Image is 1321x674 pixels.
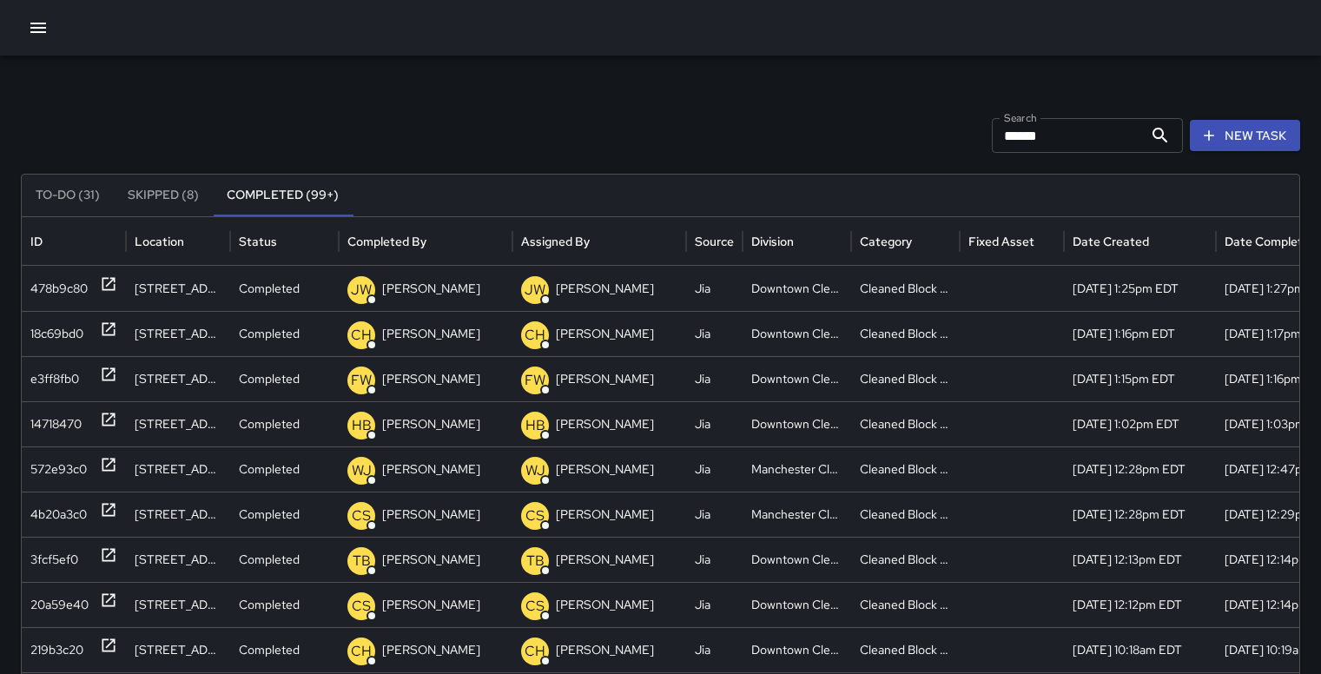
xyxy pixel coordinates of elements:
[239,447,300,492] p: Completed
[743,401,851,446] div: Downtown Cleaning
[126,582,230,627] div: 118 North 2nd Street
[382,402,480,446] p: [PERSON_NAME]
[126,537,230,582] div: 122 East Grace Street
[382,312,480,356] p: [PERSON_NAME]
[382,538,480,582] p: [PERSON_NAME]
[525,460,545,481] p: WJ
[851,311,960,356] div: Cleaned Block Faces
[556,583,654,627] p: [PERSON_NAME]
[851,627,960,672] div: Cleaned Block Faces
[351,641,372,662] p: CH
[1064,537,1216,582] div: 10/11/2025, 12:13pm EDT
[126,446,230,492] div: 1000 East Broad Street
[382,267,480,311] p: [PERSON_NAME]
[30,312,83,356] div: 18c69bd0
[743,356,851,401] div: Downtown Cleaning
[30,267,88,311] div: 478b9c80
[686,311,743,356] div: Jia
[686,537,743,582] div: Jia
[686,627,743,672] div: Jia
[851,356,960,401] div: Cleaned Block Faces
[525,370,545,391] p: FW
[686,446,743,492] div: Jia
[686,266,743,311] div: Jia
[352,415,372,436] p: HB
[556,492,654,537] p: [PERSON_NAME]
[860,234,912,249] div: Category
[352,460,372,481] p: WJ
[1073,234,1149,249] div: Date Created
[695,234,734,249] div: Source
[382,628,480,672] p: [PERSON_NAME]
[556,267,654,311] p: [PERSON_NAME]
[126,627,230,672] div: 313 Hull Street
[126,492,230,537] div: 1000 East Broad Street
[526,551,545,572] p: TB
[525,596,545,617] p: CS
[556,357,654,401] p: [PERSON_NAME]
[30,628,83,672] div: 219b3c20
[1064,401,1216,446] div: 10/11/2025, 1:02pm EDT
[1064,492,1216,537] div: 10/11/2025, 12:28pm EDT
[1064,356,1216,401] div: 10/11/2025, 1:15pm EDT
[30,492,87,537] div: 4b20a3c0
[525,641,545,662] p: CH
[1064,266,1216,311] div: 10/11/2025, 1:25pm EDT
[1190,120,1300,152] button: New Task
[382,357,480,401] p: [PERSON_NAME]
[686,401,743,446] div: Jia
[851,401,960,446] div: Cleaned Block Faces
[352,505,371,526] p: CS
[968,234,1034,249] div: Fixed Asset
[239,267,300,311] p: Completed
[126,311,230,356] div: 500 East Marshall Street
[126,356,230,401] div: 400 East Marshall Street
[743,446,851,492] div: Manchester Cleaning
[352,596,371,617] p: CS
[353,551,371,572] p: TB
[239,492,300,537] p: Completed
[239,538,300,582] p: Completed
[556,447,654,492] p: [PERSON_NAME]
[30,538,78,582] div: 3fcf5ef0
[351,325,372,346] p: CH
[239,234,277,249] div: Status
[135,234,184,249] div: Location
[743,492,851,537] div: Manchester Cleaning
[743,311,851,356] div: Downtown Cleaning
[556,402,654,446] p: [PERSON_NAME]
[686,356,743,401] div: Jia
[239,583,300,627] p: Completed
[30,447,87,492] div: 572e93c0
[686,582,743,627] div: Jia
[525,280,545,301] p: JW
[114,175,213,216] button: Skipped (8)
[556,538,654,582] p: [PERSON_NAME]
[556,312,654,356] p: [PERSON_NAME]
[1064,311,1216,356] div: 10/11/2025, 1:16pm EDT
[743,266,851,311] div: Downtown Cleaning
[743,627,851,672] div: Downtown Cleaning
[1064,582,1216,627] div: 10/11/2025, 12:12pm EDT
[1064,446,1216,492] div: 10/11/2025, 12:28pm EDT
[686,492,743,537] div: Jia
[30,583,89,627] div: 20a59e40
[751,234,794,249] div: Division
[126,401,230,446] div: 701 East Broad Street
[743,582,851,627] div: Downtown Cleaning
[851,492,960,537] div: Cleaned Block Faces
[525,415,545,436] p: HB
[1004,110,1037,125] label: Search
[525,505,545,526] p: CS
[239,628,300,672] p: Completed
[556,628,654,672] p: [PERSON_NAME]
[30,402,82,446] div: 14718470
[382,447,480,492] p: [PERSON_NAME]
[30,357,79,401] div: e3ff8fb0
[351,370,372,391] p: FW
[851,266,960,311] div: Cleaned Block Faces
[351,280,372,301] p: JW
[30,234,43,249] div: ID
[525,325,545,346] p: CH
[851,537,960,582] div: Cleaned Block Faces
